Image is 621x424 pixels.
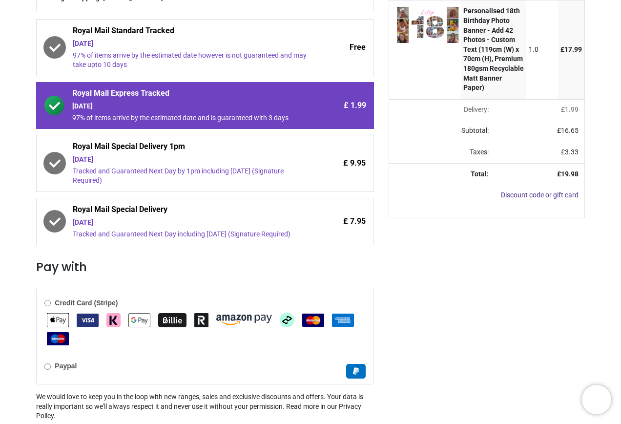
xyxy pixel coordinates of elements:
[106,316,121,323] span: Klarna
[72,88,307,102] span: Royal Mail Express Tracked
[73,230,307,239] div: Tracked and Guaranteed Next Day including [DATE] (Signature Required)
[77,314,99,327] img: VISA
[463,7,524,91] strong: Personalised 18th Birthday Photo Banner - Add 42 Photos - Custom Text (119cm (W) x 70cm (H), Prem...
[158,316,186,323] span: Billie
[72,102,307,111] div: [DATE]
[128,316,150,323] span: Google Pay
[565,106,579,113] span: 1.99
[73,25,307,39] span: Royal Mail Standard Tracked
[36,259,373,276] h3: Pay with
[389,120,495,142] td: Subtotal:
[280,313,294,327] img: Afterpay Clearpay
[47,313,69,327] img: Apple Pay
[561,127,579,134] span: 16.65
[73,141,307,155] span: Royal Mail Special Delivery 1pm
[55,362,77,370] b: Paypal
[73,204,307,218] span: Royal Mail Special Delivery
[73,51,307,70] div: 97% of items arrive by the estimated date however is not guaranteed and may take upto 10 days
[561,106,579,113] span: £
[332,314,354,327] img: American Express
[471,170,489,178] strong: Total:
[158,313,186,327] img: Billie
[343,158,366,169] span: £ 9.95
[280,316,294,323] span: Afterpay Clearpay
[332,316,354,323] span: American Express
[73,39,307,49] div: [DATE]
[350,42,366,53] span: Free
[128,313,150,327] img: Google Pay
[501,191,579,199] a: Discount code or gift card
[560,45,582,53] span: £
[106,313,121,327] img: Klarna
[557,127,579,134] span: £
[77,316,99,323] span: VISA
[194,313,208,327] img: Revolut Pay
[73,218,307,228] div: [DATE]
[389,142,495,163] td: Taxes:
[216,315,272,325] img: Amazon Pay
[557,170,579,178] strong: £
[302,316,324,323] span: MasterCard
[561,148,579,156] span: £
[582,385,611,414] iframe: Brevo live chat
[44,300,51,306] input: Credit Card (Stripe)
[73,167,307,186] div: Tracked and Guaranteed Next Day by 1pm including [DATE] (Signature Required)
[72,113,307,123] div: 97% of items arrive by the estimated date and is guaranteed with 3 days
[194,316,208,323] span: Revolut Pay
[565,148,579,156] span: 3.33
[529,45,556,55] div: 1.0
[73,155,307,165] div: [DATE]
[396,6,459,43] img: CxFx2wAAAAZJREFUAwCO3rfBexR4BQAAAABJRU5ErkJggg==
[346,367,366,375] span: Paypal
[216,316,272,323] span: Amazon Pay
[55,299,118,307] b: Credit Card (Stripe)
[346,364,366,379] img: Paypal
[47,332,69,345] img: Maestro
[343,216,366,227] span: £ 7.95
[302,314,324,327] img: MasterCard
[47,316,69,323] span: Apple Pay
[47,334,69,342] span: Maestro
[44,363,51,370] input: Paypal
[561,170,579,178] span: 19.98
[564,45,582,53] span: 17.99
[344,100,366,111] span: £ 1.99
[389,99,495,121] td: Delivery will be updated after choosing a new delivery method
